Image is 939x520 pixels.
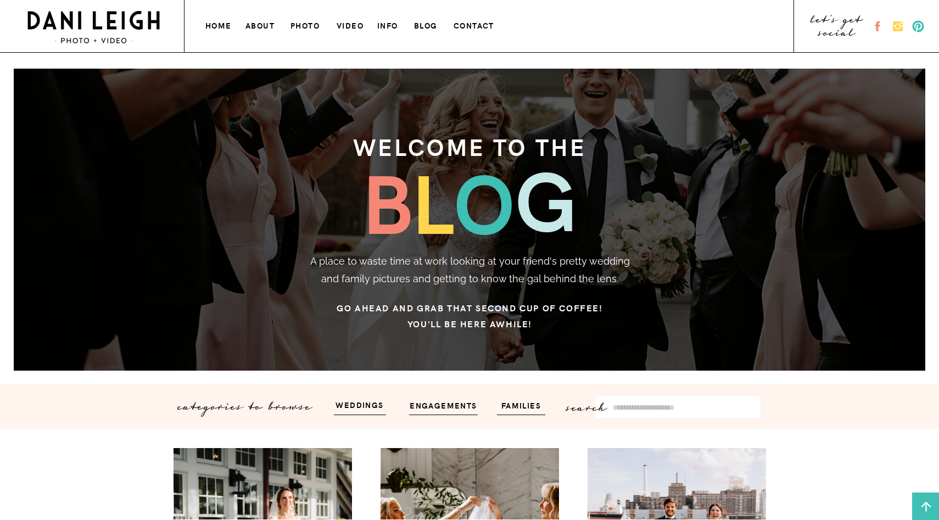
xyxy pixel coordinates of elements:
[327,398,393,411] a: weddings
[515,155,577,242] h3: g
[454,19,497,30] a: contact
[264,300,676,328] h3: Go ahead and grab that second cup of coffee! You'll be here awhile!
[494,399,548,411] a: families
[411,158,474,242] h3: l
[362,158,437,237] h3: b
[308,253,632,291] p: A place to waste time at work looking at your friend's pretty wedding and family pictures and get...
[290,126,650,158] h3: welcome to the
[809,17,865,36] a: let's get social
[205,19,233,30] a: home
[567,397,619,410] p: search
[337,19,365,30] a: VIDEO
[290,19,321,30] a: photo
[454,158,535,242] h3: o
[178,396,320,409] p: categories to browse
[377,19,400,30] a: info
[414,19,440,30] a: blog
[245,19,276,30] a: about
[406,399,481,411] a: engagements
